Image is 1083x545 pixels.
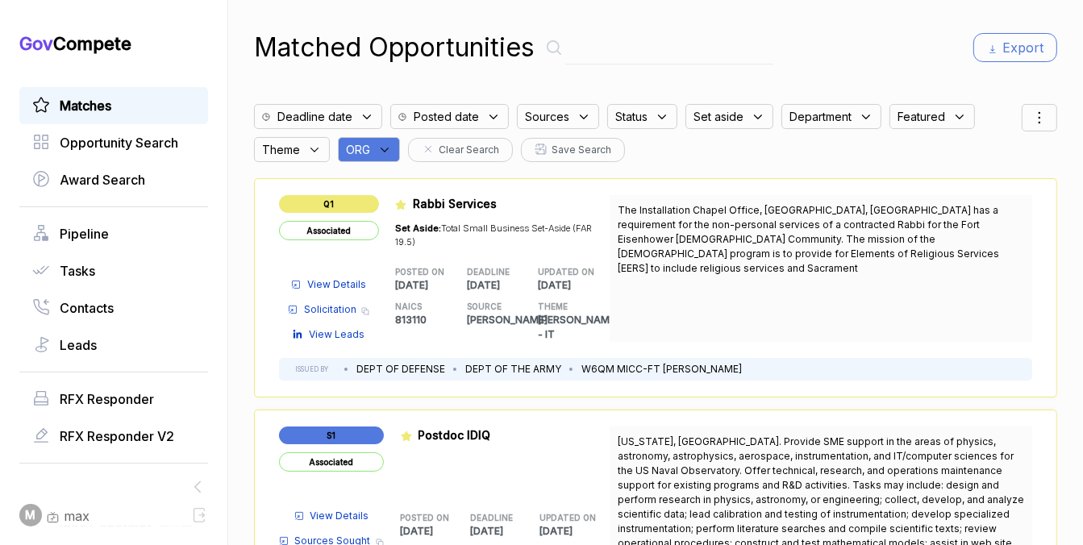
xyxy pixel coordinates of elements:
[26,507,36,524] span: M
[540,512,585,524] h5: UPDATED ON
[552,143,611,157] span: Save Search
[973,33,1057,62] button: Export
[32,133,195,152] a: Opportunity Search
[60,170,145,189] span: Award Search
[19,33,53,54] span: Gov
[470,512,514,524] h5: DEADLINE
[295,364,328,374] h5: ISSUED BY
[540,524,610,539] p: [DATE]
[618,204,999,274] span: The Installation Chapel Office, [GEOGRAPHIC_DATA], [GEOGRAPHIC_DATA] has a requirement for the no...
[60,224,109,243] span: Pipeline
[32,426,195,446] a: RFX Responder V2
[279,426,384,444] span: S1
[64,506,90,526] span: max
[615,108,648,125] span: Status
[414,108,479,125] span: Posted date
[395,266,441,278] h5: POSTED ON
[538,278,610,293] p: [DATE]
[395,313,467,327] p: 813110
[356,362,445,377] li: DEPT OF DEFENSE
[279,195,379,213] span: Q1
[467,266,513,278] h5: DEADLINE
[279,221,379,240] span: Associated
[395,301,441,313] h5: NAICS
[60,335,97,355] span: Leads
[413,197,497,210] span: Rabbi Services
[60,96,111,115] span: Matches
[467,278,539,293] p: [DATE]
[581,362,742,377] li: W6QM MICC-FT [PERSON_NAME]
[304,302,356,317] span: Solicitation
[538,301,584,313] h5: THEME
[60,389,154,409] span: RFX Responder
[32,170,195,189] a: Award Search
[309,327,364,342] span: View Leads
[401,512,445,524] h5: POSTED ON
[789,108,852,125] span: Department
[19,32,208,55] h1: Compete
[694,108,744,125] span: Set aside
[538,313,610,342] p: [PERSON_NAME] - IT
[254,28,535,67] h1: Matched Opportunities
[279,452,384,472] span: Associated
[288,302,356,317] a: Solicitation
[32,261,195,281] a: Tasks
[307,277,366,292] span: View Details
[277,108,352,125] span: Deadline date
[310,509,369,523] span: View Details
[401,524,471,539] p: [DATE]
[467,313,539,327] p: [PERSON_NAME]
[32,96,195,115] a: Matches
[395,223,592,248] span: Total Small Business Set-Aside (FAR 19.5)
[60,426,174,446] span: RFX Responder V2
[60,133,178,152] span: Opportunity Search
[395,278,467,293] p: [DATE]
[470,524,540,539] p: [DATE]
[32,335,195,355] a: Leads
[346,141,370,158] span: ORG
[60,298,114,318] span: Contacts
[32,224,195,243] a: Pipeline
[465,362,561,377] li: DEPT OF THE ARMY
[467,301,513,313] h5: SOURCE
[439,143,499,157] span: Clear Search
[419,428,491,442] span: Postdoc IDIQ
[32,298,195,318] a: Contacts
[395,223,441,234] span: Set Aside:
[262,141,300,158] span: Theme
[525,108,569,125] span: Sources
[521,138,625,162] button: Save Search
[538,266,584,278] h5: UPDATED ON
[60,261,95,281] span: Tasks
[408,138,513,162] button: Clear Search
[898,108,945,125] span: Featured
[32,389,195,409] a: RFX Responder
